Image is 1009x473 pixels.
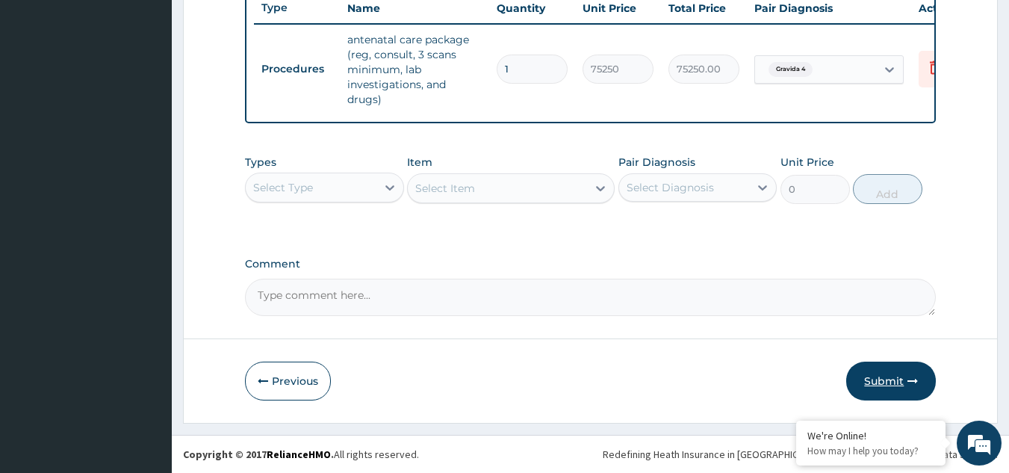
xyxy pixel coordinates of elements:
[87,141,206,292] span: We're online!
[340,25,489,114] td: antenatal care package (reg, consult, 3 scans minimum, lab investigations, and drugs)
[245,362,331,401] button: Previous
[28,75,60,112] img: d_794563401_company_1708531726252_794563401
[245,156,276,169] label: Types
[780,155,834,170] label: Unit Price
[253,180,313,195] div: Select Type
[183,448,334,461] strong: Copyright © 2017 .
[807,429,934,442] div: We're Online!
[407,155,432,170] label: Item
[603,447,998,462] div: Redefining Heath Insurance in [GEOGRAPHIC_DATA] using Telemedicine and Data Science!
[769,62,813,77] span: Gravida 4
[245,258,937,270] label: Comment
[627,180,714,195] div: Select Diagnosis
[172,435,1009,473] footer: All rights reserved.
[7,315,285,367] textarea: Type your message and hit 'Enter'
[254,55,340,83] td: Procedures
[807,445,934,457] p: How may I help you today?
[853,174,922,204] button: Add
[78,84,251,103] div: Chat with us now
[618,155,695,170] label: Pair Diagnosis
[846,362,936,401] button: Submit
[245,7,281,43] div: Minimize live chat window
[267,448,331,461] a: RelianceHMO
